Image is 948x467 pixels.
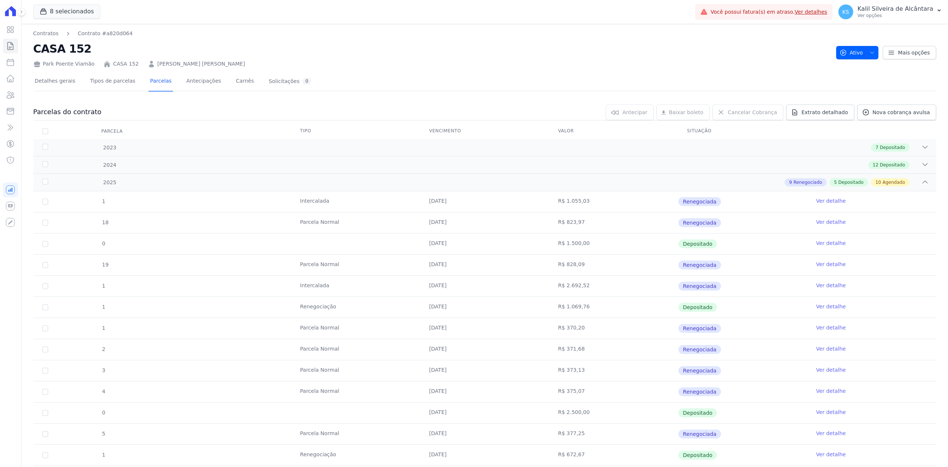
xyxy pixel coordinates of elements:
td: [DATE] [420,233,549,254]
input: Só é possível selecionar pagamentos em aberto [42,304,48,310]
input: Só é possível selecionar pagamentos em aberto [42,262,48,268]
td: R$ 828,09 [549,255,678,275]
a: Ver detalhe [816,451,846,458]
td: Parcela Normal [291,255,420,275]
span: Depositado [678,303,717,312]
span: Depositado [838,179,864,186]
span: 10 [875,179,881,186]
a: Ver detalhe [816,387,846,395]
a: Ver detalhe [816,430,846,437]
input: Só é possível selecionar pagamentos em aberto [42,389,48,395]
td: R$ 373,13 [549,360,678,381]
span: 9 [789,179,792,186]
div: Solicitações [269,78,311,85]
span: Renegociada [678,345,721,354]
td: [DATE] [420,381,549,402]
a: Tipos de parcelas [89,72,137,92]
td: Intercalada [291,191,420,212]
a: Nova cobrança avulsa [857,105,936,120]
span: Você possui fatura(s) em atraso. [711,8,827,16]
div: Parcela [93,124,132,139]
a: Detalhes gerais [33,72,77,92]
input: Só é possível selecionar pagamentos em aberto [42,199,48,205]
td: Parcela Normal [291,360,420,381]
th: Vencimento [420,123,549,139]
p: Kalil Silveira de Alcântara [858,5,933,13]
span: Renegociada [678,197,721,206]
span: 1 [101,304,106,310]
span: 19 [101,262,109,268]
a: Ver detalhe [816,345,846,352]
input: Só é possível selecionar pagamentos em aberto [42,347,48,352]
td: Parcela Normal [291,212,420,233]
a: [PERSON_NAME] [PERSON_NAME] [157,60,245,68]
span: Depositado [678,408,717,417]
a: Mais opções [883,46,936,59]
a: CASA 152 [113,60,138,68]
span: 0 [101,241,106,246]
a: Antecipações [185,72,223,92]
span: 12 [873,162,878,168]
span: KS [842,9,849,14]
input: Só é possível selecionar pagamentos em aberto [42,431,48,437]
a: Ver detalhe [816,218,846,226]
span: 2025 [103,179,117,186]
span: 2023 [103,144,117,152]
td: R$ 1.055,03 [549,191,678,212]
a: Ver detalhe [816,197,846,205]
td: [DATE] [420,424,549,444]
input: Só é possível selecionar pagamentos em aberto [42,325,48,331]
span: Extrato detalhado [801,109,848,116]
span: Renegociada [678,261,721,269]
span: 5 [834,179,837,186]
td: [DATE] [420,255,549,275]
span: 2024 [103,161,117,169]
span: 18 [101,219,109,225]
nav: Breadcrumb [33,30,830,37]
span: Renegociada [678,366,721,375]
a: Ver detalhe [816,408,846,416]
a: Contrato #a820d064 [78,30,133,37]
span: Renegociada [678,218,721,227]
td: [DATE] [420,360,549,381]
td: [DATE] [420,191,549,212]
span: Depositado [880,144,905,151]
a: Ver detalhe [816,239,846,247]
h2: CASA 152 [33,40,830,57]
td: [DATE] [420,339,549,360]
span: Renegociada [678,430,721,438]
span: 1 [101,325,106,331]
td: R$ 1.500,00 [549,233,678,254]
span: Renegociada [678,387,721,396]
a: Ver detalhes [795,9,827,15]
span: Ativo [839,46,863,59]
span: 5 [101,431,106,437]
th: Valor [549,123,678,139]
td: R$ 2.500,00 [549,403,678,423]
td: Parcela Normal [291,339,420,360]
td: Parcela Normal [291,424,420,444]
td: Intercalada [291,276,420,297]
span: Depositado [880,162,905,168]
div: Park Poente Viamão [33,60,95,68]
input: Só é possível selecionar pagamentos em aberto [42,410,48,416]
td: [DATE] [420,276,549,297]
button: KS Kalil Silveira de Alcântara Ver opções [832,1,948,22]
a: Ver detalhe [816,303,846,310]
nav: Breadcrumb [33,30,133,37]
td: Renegociação [291,445,420,466]
td: R$ 1.069,76 [549,297,678,318]
td: [DATE] [420,403,549,423]
td: R$ 2.692,52 [549,276,678,297]
th: Situação [678,123,807,139]
span: Depositado [678,239,717,248]
a: Ver detalhe [816,324,846,331]
span: Renegociado [794,179,822,186]
td: R$ 375,07 [549,381,678,402]
td: Renegociação [291,297,420,318]
a: Ver detalhe [816,366,846,374]
a: Ver detalhe [816,282,846,289]
span: 2 [101,346,106,352]
a: Extrato detalhado [786,105,854,120]
td: R$ 371,68 [549,339,678,360]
